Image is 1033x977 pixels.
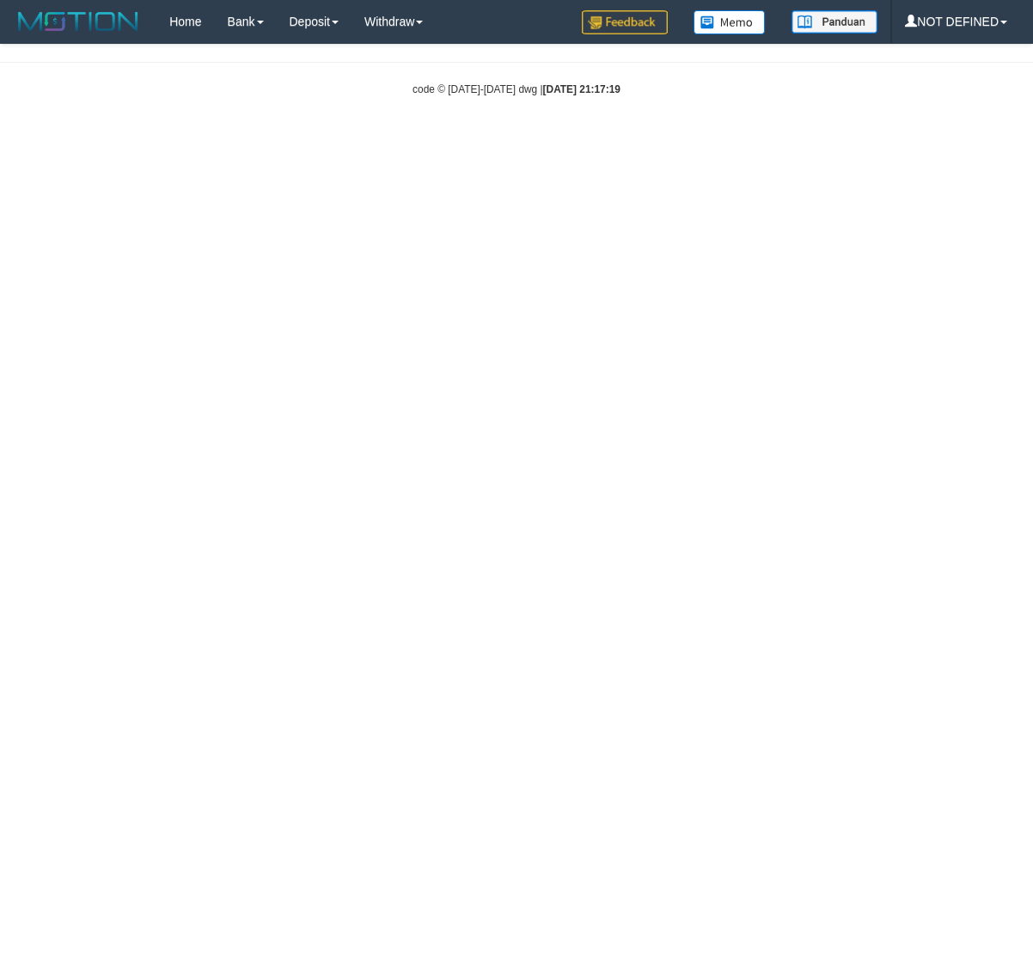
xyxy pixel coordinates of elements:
[413,83,620,95] small: code © [DATE]-[DATE] dwg |
[694,10,766,34] img: Button%20Memo.svg
[582,10,668,34] img: Feedback.jpg
[543,83,620,95] strong: [DATE] 21:17:19
[13,9,144,34] img: MOTION_logo.png
[792,10,877,34] img: panduan.png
